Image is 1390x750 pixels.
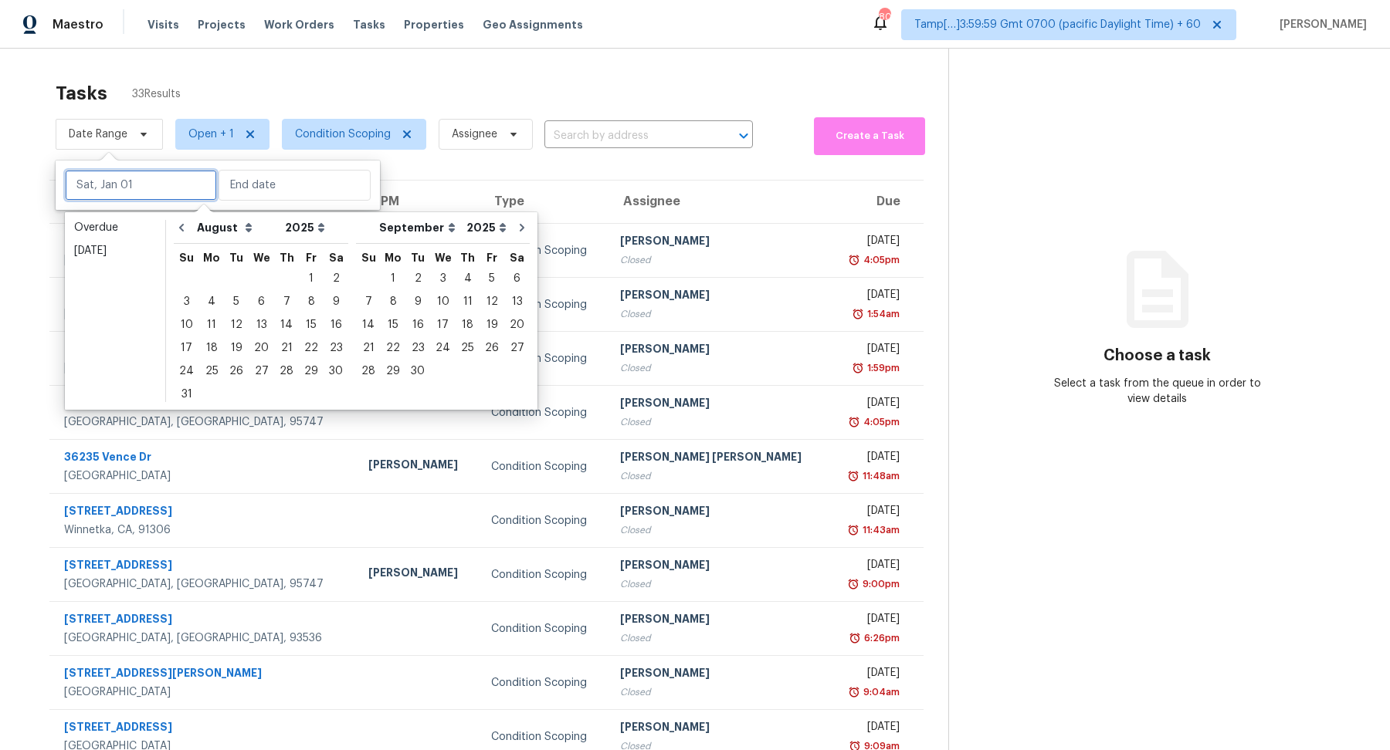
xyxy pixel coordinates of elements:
div: 1:59pm [864,360,900,376]
div: [DATE] [841,341,900,360]
div: [PERSON_NAME] [620,233,816,252]
div: 30 [405,360,430,382]
div: 36235 Vence Dr [64,449,344,468]
div: Thu Sep 18 2025 [456,313,480,336]
div: 25 [456,337,480,359]
abbr: Monday [385,252,402,263]
img: Overdue Alarm Icon [848,252,860,268]
div: Sun Sep 21 2025 [356,336,381,360]
div: Wed Aug 27 2025 [249,360,274,383]
div: 1 [299,268,324,289]
div: Mon Sep 29 2025 [381,360,405,383]
img: Overdue Alarm Icon [852,306,864,322]
div: 9 [405,291,430,312]
div: Sat Sep 27 2025 [504,336,530,360]
div: 29 [299,360,324,382]
abbr: Monday [203,252,220,263]
div: Mon Sep 22 2025 [381,336,405,360]
div: [PERSON_NAME] [620,557,816,576]
div: Sun Aug 24 2025 [174,360,199,383]
div: Wed Aug 06 2025 [249,290,274,313]
abbr: Thursday [280,252,294,263]
div: Sat Sep 13 2025 [504,290,530,313]
div: 23 [405,337,430,359]
div: Closed [620,468,816,484]
div: 27 [504,337,530,359]
div: [STREET_ADDRESS] [64,719,344,738]
div: 9:04am [860,684,900,700]
div: Sun Aug 17 2025 [174,336,199,360]
div: Sun Sep 28 2025 [356,360,381,383]
abbr: Sunday [361,252,376,263]
div: 28 [274,360,299,382]
abbr: Tuesday [229,252,243,263]
div: 4 [199,291,224,312]
th: Address [49,181,356,224]
div: Thu Aug 07 2025 [274,290,299,313]
ul: Date picker shortcuts [69,216,161,401]
button: Create a Task [814,117,925,155]
div: 4 [456,268,480,289]
div: Fri Aug 15 2025 [299,313,324,336]
span: Projects [198,17,246,32]
th: Type [479,181,608,224]
div: Mon Sep 15 2025 [381,313,405,336]
div: 19 [480,314,504,336]
span: Condition Scoping [295,127,391,142]
div: 8 [381,291,405,312]
div: 4:05pm [860,252,900,268]
div: [DATE] [841,719,900,738]
div: Sat Aug 16 2025 [324,313,348,336]
div: 27 [249,360,274,382]
div: Wed Aug 20 2025 [249,336,274,360]
div: Tue Sep 09 2025 [405,290,430,313]
div: Tue Aug 05 2025 [224,290,249,313]
div: 15 [299,314,324,336]
div: 1419 [GEOGRAPHIC_DATA][PERSON_NAME] [64,395,344,414]
abbr: Saturday [329,252,344,263]
div: 26 [480,337,504,359]
div: Thu Sep 04 2025 [456,267,480,290]
div: Closed [620,252,816,268]
img: Overdue Alarm Icon [848,414,860,430]
input: Sat, Jan 01 [65,170,217,201]
input: Search by address [544,124,710,148]
div: Condition Scoping [491,297,595,312]
div: 2 [324,268,348,289]
div: Tue Sep 23 2025 [405,336,430,360]
span: Work Orders [264,17,334,32]
div: [GEOGRAPHIC_DATA] [64,252,344,268]
div: Fri Aug 22 2025 [299,336,324,360]
img: Overdue Alarm Icon [847,468,859,484]
div: Condition Scoping [491,675,595,691]
div: [DATE] [841,287,900,306]
div: 5 [224,291,249,312]
div: Sun Aug 31 2025 [174,383,199,406]
div: [STREET_ADDRESS] [64,611,344,630]
abbr: Sunday [179,252,194,263]
div: 24 [174,360,199,382]
abbr: Friday [306,252,317,263]
div: Tue Sep 02 2025 [405,267,430,290]
div: Condition Scoping [491,243,595,258]
h2: Tasks [56,86,107,101]
div: 26 [224,360,249,382]
div: 1:54am [864,306,900,322]
img: Overdue Alarm Icon [849,630,861,646]
th: Assignee [608,181,829,224]
span: Properties [404,17,464,32]
div: Wed Sep 17 2025 [430,313,456,336]
div: Wed Sep 03 2025 [430,267,456,290]
div: 22 [299,337,324,359]
div: 11:48am [859,468,900,484]
span: Geo Assignments [483,17,583,32]
select: Month [193,216,281,239]
div: 13 [504,291,530,312]
div: [DATE] [841,557,900,576]
div: Wed Sep 24 2025 [430,336,456,360]
div: 9 [324,291,348,312]
div: Sun Aug 03 2025 [174,290,199,313]
div: Condition Scoping [491,621,595,637]
div: Closed [620,360,816,376]
div: Closed [620,684,816,700]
